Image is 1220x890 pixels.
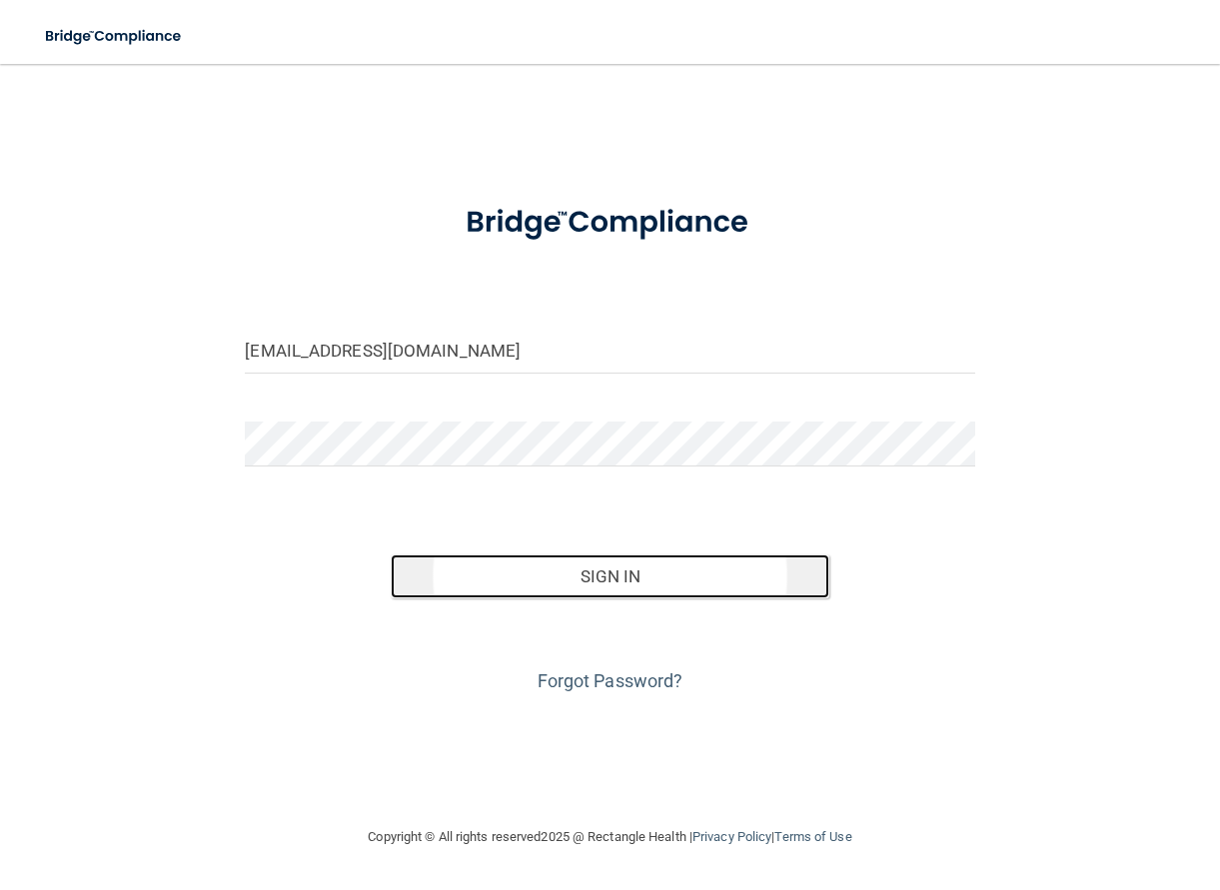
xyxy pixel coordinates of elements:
[435,184,784,262] img: bridge_compliance_login_screen.278c3ca4.svg
[246,805,975,869] div: Copyright © All rights reserved 2025 @ Rectangle Health | |
[692,829,771,844] a: Privacy Policy
[391,554,828,598] button: Sign In
[774,829,851,844] a: Terms of Use
[30,16,199,57] img: bridge_compliance_login_screen.278c3ca4.svg
[538,670,683,691] a: Forgot Password?
[245,329,974,374] input: Email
